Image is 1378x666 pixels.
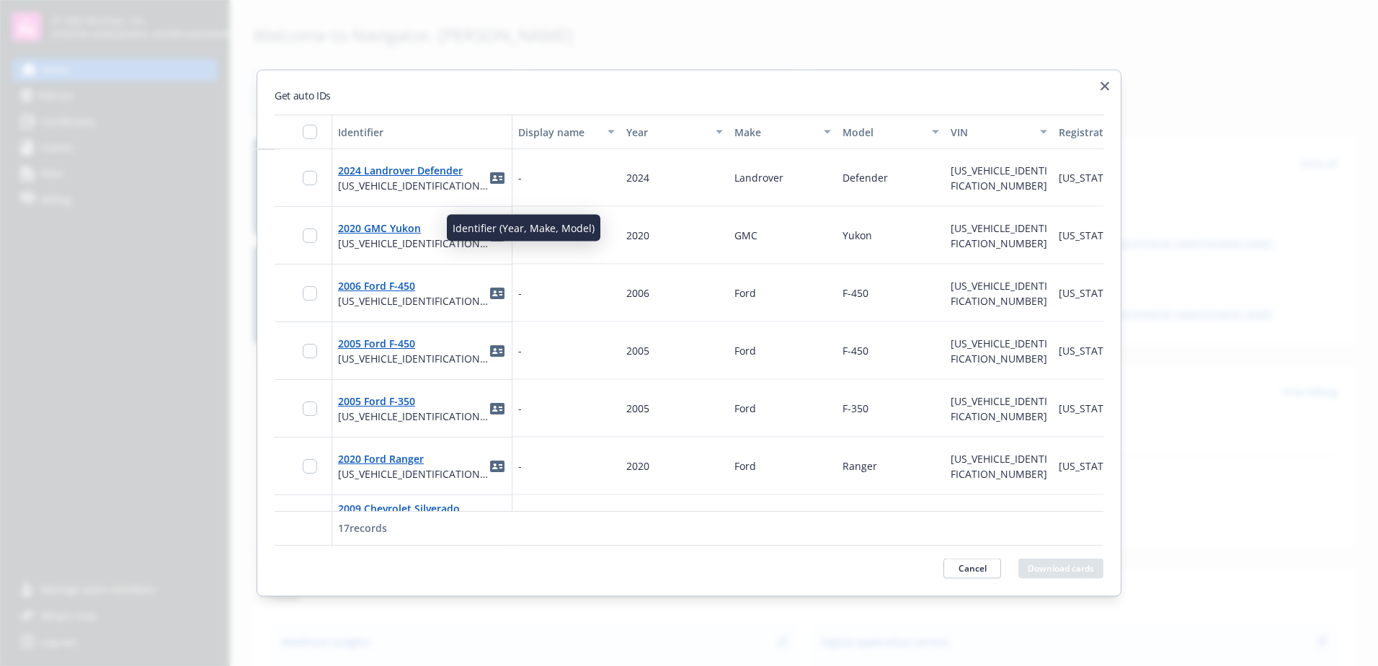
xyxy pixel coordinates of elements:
[338,177,489,192] span: [US_VEHICLE_IDENTIFICATION_NUMBER]
[843,459,877,473] span: Ranger
[338,394,415,407] a: 2005 Ford F-350
[338,408,489,423] span: [US_VEHICLE_IDENTIFICATION_NUMBER]
[338,293,489,308] span: [US_VEHICLE_IDENTIFICATION_NUMBER]
[951,278,1047,307] span: [US_VEHICLE_IDENTIFICATION_NUMBER]
[734,401,756,415] span: Ford
[489,399,506,417] a: idCard
[303,125,317,139] input: Select all
[303,285,317,300] input: Toggle Row Selected
[303,228,317,242] input: Toggle Row Selected
[338,278,415,292] a: 2006 Ford F-450
[951,394,1047,422] span: [US_VEHICLE_IDENTIFICATION_NUMBER]
[626,286,649,300] span: 2006
[626,124,707,139] div: Year
[1059,459,1113,473] span: [US_STATE]
[518,401,522,416] span: -
[951,451,1047,480] span: [US_VEHICLE_IDENTIFICATION_NUMBER]
[943,559,1001,579] button: Cancel
[1059,344,1113,358] span: [US_STATE]
[626,171,649,185] span: 2024
[338,221,421,234] a: 2020 GMC Yukon
[518,458,522,474] span: -
[1059,401,1113,415] span: [US_STATE]
[843,124,923,139] div: Model
[729,115,837,149] button: Make
[489,284,506,301] a: idCard
[1053,115,1161,149] button: Registration state
[338,163,463,177] a: 2024 Landrover Defender
[338,502,486,546] a: 2009 Chevrolet Silverado [US_VEHICLE_IDENTIFICATION_NUMBER]
[338,235,489,250] span: [US_VEHICLE_IDENTIFICATION_NUMBER]
[338,336,415,350] a: 2005 Ford F-450
[338,450,489,466] span: 2020 Ford Ranger
[332,115,512,149] button: Identifier
[489,457,506,474] a: idCard
[843,228,872,242] span: Yukon
[338,451,424,465] a: 2020 Ford Ranger
[734,124,815,139] div: Make
[338,522,387,536] span: 17 records
[1059,228,1113,242] span: [US_STATE]
[843,171,888,185] span: Defender
[338,393,489,408] span: 2005 Ford F-350
[734,459,756,473] span: Ford
[518,170,522,185] span: -
[338,501,489,531] span: 2009 Chevrolet Silverado [US_VEHICLE_IDENTIFICATION_NUMBER]
[626,344,649,358] span: 2005
[843,344,868,358] span: F-450
[843,401,868,415] span: F-350
[303,343,317,358] input: Toggle Row Selected
[518,508,615,538] span: 2009 Chevrolet Silverado
[837,115,945,149] button: Model
[303,401,317,415] input: Toggle Row Selected
[1059,171,1113,185] span: [US_STATE]
[338,124,506,139] div: Identifier
[951,163,1047,192] span: [US_VEHICLE_IDENTIFICATION_NUMBER]
[489,169,506,186] a: idCard
[626,228,649,242] span: 2020
[338,162,489,177] span: 2024 Landrover Defender
[951,221,1047,249] span: [US_VEHICLE_IDENTIFICATION_NUMBER]
[338,220,489,235] span: 2020 GMC Yukon
[338,466,489,481] span: [US_VEHICLE_IDENTIFICATION_NUMBER]
[951,509,1047,538] span: [US_VEHICLE_IDENTIFICATION_NUMBER]
[843,286,868,300] span: F-450
[518,124,599,139] div: Display name
[489,342,506,359] a: idCard
[951,124,1031,139] div: VIN
[338,277,489,293] span: 2006 Ford F-450
[734,228,757,242] span: GMC
[303,170,317,185] input: Toggle Row Selected
[734,344,756,358] span: Ford
[945,115,1053,149] button: VIN
[338,335,489,350] span: 2005 Ford F-450
[734,171,783,185] span: Landrover
[518,285,522,301] span: -
[626,401,649,415] span: 2005
[621,115,729,149] button: Year
[1059,124,1139,139] div: Registration state
[275,88,1103,103] h2: Get auto IDs
[338,350,489,365] span: [US_VEHICLE_IDENTIFICATION_NUMBER]
[734,286,756,300] span: Ford
[518,343,522,358] span: -
[626,459,649,473] span: 2020
[1059,286,1113,300] span: [US_STATE]
[518,228,522,243] span: -
[489,226,506,244] a: idCard
[303,458,317,473] input: Toggle Row Selected
[512,115,621,149] button: Display name
[951,336,1047,365] span: [US_VEHICLE_IDENTIFICATION_NUMBER]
